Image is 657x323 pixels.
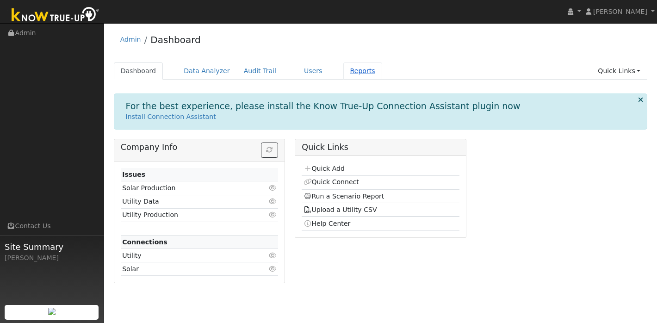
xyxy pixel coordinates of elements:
i: Click to view [268,185,277,191]
a: Data Analyzer [177,62,237,80]
a: Quick Connect [304,178,359,186]
a: Run a Scenario Report [304,193,384,200]
a: Audit Trail [237,62,283,80]
td: Utility [121,249,253,262]
strong: Issues [122,171,145,178]
a: Install Connection Assistant [126,113,216,120]
a: Help Center [304,220,351,227]
td: Utility Production [121,208,253,222]
a: Quick Links [591,62,647,80]
div: [PERSON_NAME] [5,253,99,263]
a: Admin [120,36,141,43]
a: Upload a Utility CSV [304,206,377,213]
a: Reports [343,62,382,80]
h5: Quick Links [302,143,459,152]
a: Dashboard [114,62,163,80]
i: Click to view [268,266,277,272]
td: Utility Data [121,195,253,208]
h1: For the best experience, please install the Know True-Up Connection Assistant plugin now [126,101,521,112]
span: [PERSON_NAME] [593,8,647,15]
td: Solar Production [121,181,253,195]
td: Solar [121,262,253,276]
i: Click to view [268,198,277,205]
img: Know True-Up [7,5,104,26]
a: Quick Add [304,165,345,172]
a: Users [297,62,329,80]
i: Click to view [268,252,277,259]
h5: Company Info [121,143,278,152]
img: retrieve [48,308,56,315]
span: Site Summary [5,241,99,253]
strong: Connections [122,238,167,246]
i: Click to view [268,211,277,218]
a: Dashboard [150,34,201,45]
